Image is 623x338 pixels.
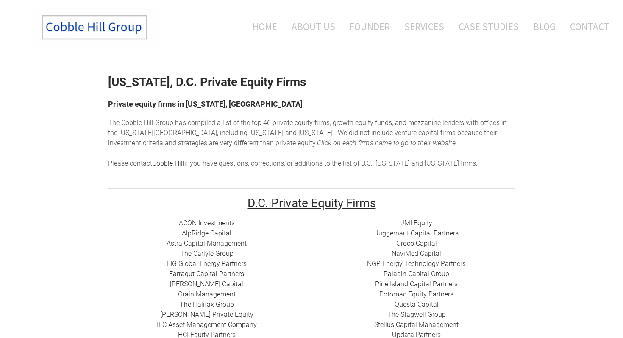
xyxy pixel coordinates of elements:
[384,270,449,278] a: Paladin Capital Group
[398,9,451,44] a: Services
[400,219,432,227] a: JMI Equity
[108,119,243,127] span: The Cobble Hill Group has compiled a list of t
[396,239,437,247] a: Oroco Capital
[452,9,525,44] a: Case Studies
[239,9,284,44] a: Home
[182,229,231,237] a: ​AlpRidge Capital
[108,75,306,89] strong: [US_STATE], D.C. Private Equity Firms
[108,100,303,108] font: Private equity firms in [US_STATE], [GEOGRAPHIC_DATA]
[379,290,453,298] a: ​Potomac Equity Partners
[374,321,459,329] a: Stellus Capital Management
[343,9,396,44] a: Founder
[167,260,247,268] a: EIG Global Energy Partners
[170,280,243,288] a: ​[PERSON_NAME] Capital
[180,300,234,308] a: The Halifax Group
[160,310,253,319] a: [PERSON_NAME] Private Equity​
[392,249,441,258] a: NaviMed Capital
[564,9,609,44] a: Contact
[108,118,515,169] div: he top 46 private equity firms, growth equity funds, and mezzanine lenders with offices in the [U...
[167,239,247,247] a: ​Astra Capital Management
[395,300,439,308] a: Questa Capital
[375,280,458,288] a: Pine Island Capital Partners
[248,196,376,210] u: D.C. Private Equity Firms
[317,139,457,147] em: Click on each firm's name to go to their website. ​
[157,321,257,329] a: IFC Asset Management Company
[285,9,342,44] a: About Us
[178,290,236,298] a: Grain Management
[367,260,466,268] a: NGP Energy Technology Partners
[169,270,244,278] a: Farragut Capital Partners
[179,219,235,227] a: ACON Investments
[180,249,234,258] a: The Carlyle Group
[375,229,459,237] a: Juggernaut Capital Partners
[152,159,184,167] a: Cobble Hill
[32,9,159,46] img: The Cobble Hill Group LLC
[108,159,478,167] span: Please contact if you have questions, corrections, or additions to the list of D.C., [US_STATE] a...
[527,9,562,44] a: Blog
[387,310,446,319] a: The Stagwell Group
